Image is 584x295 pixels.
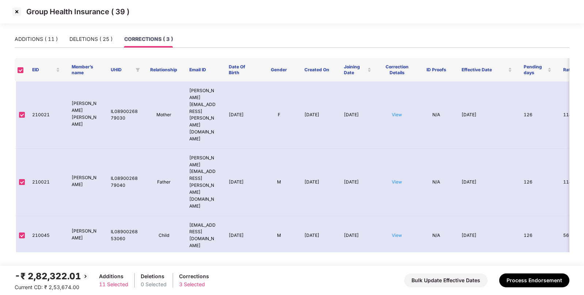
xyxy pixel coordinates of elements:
td: 126 [518,216,557,256]
td: [DATE] [223,82,259,149]
th: Relationship [144,58,184,82]
a: View [392,179,402,185]
img: svg+xml;base64,PHN2ZyBpZD0iQmFjay0yMHgyMCIgeG1sbnM9Imh0dHA6Ly93d3cudzMub3JnLzIwMDAvc3ZnIiB3aWR0aD... [81,272,90,281]
td: [PERSON_NAME][EMAIL_ADDRESS][PERSON_NAME][DOMAIN_NAME] [183,149,223,216]
div: -₹ 2,82,322.01 [15,269,90,283]
th: Member’s name [66,58,105,82]
td: [DATE] [299,216,338,256]
div: 11 Selected [99,280,128,288]
span: Pending days [524,64,546,76]
span: filter [136,68,140,72]
td: N/A [417,149,456,216]
td: [PERSON_NAME][EMAIL_ADDRESS][PERSON_NAME][DOMAIN_NAME] [183,82,223,149]
span: EID [32,67,54,73]
td: [DATE] [456,82,518,149]
td: [DATE] [223,216,259,256]
button: Process Endorsement [499,273,569,287]
a: View [392,232,402,238]
th: Email ID [183,58,223,82]
th: Created On [299,58,338,82]
p: [PERSON_NAME] [PERSON_NAME] [72,100,99,128]
div: Corrections [179,272,209,280]
td: 126 [518,149,557,216]
td: F [259,82,299,149]
td: [DATE] [338,216,378,256]
div: ADDITIONS ( 11 ) [15,35,58,43]
td: [DATE] [456,216,518,256]
span: Current CD: ₹ 2,53,674.00 [15,284,79,290]
div: Deletions [141,272,167,280]
p: Group Health Insurance ( 39 ) [26,7,129,16]
div: CORRECTIONS ( 3 ) [124,35,173,43]
div: 3 Selected [179,280,209,288]
td: [DATE] [223,149,259,216]
td: 210045 [26,216,66,256]
td: M [259,216,299,256]
div: DELETIONS ( 25 ) [69,35,113,43]
td: M [259,149,299,216]
span: filter [134,65,141,74]
td: IL0890026879040 [105,149,144,216]
td: N/A [417,216,456,256]
th: ID Proofs [417,58,456,82]
p: [PERSON_NAME] [72,174,99,188]
p: [PERSON_NAME] [72,228,99,242]
td: Mother [144,82,184,149]
td: [DATE] [338,82,378,149]
span: UHID [111,67,133,73]
th: Joining Date [338,58,378,82]
td: IL0890026853060 [105,216,144,256]
th: Effective Date [456,58,518,82]
td: 210021 [26,149,66,216]
span: Effective Date [462,67,507,73]
th: Date Of Birth [223,58,259,82]
td: IL0890026879030 [105,82,144,149]
td: [DATE] [299,82,338,149]
td: [DATE] [456,149,518,216]
td: [DATE] [299,149,338,216]
span: Joining Date [344,64,366,76]
th: Gender [259,58,299,82]
td: Child [144,216,184,256]
td: 126 [518,82,557,149]
button: Bulk Update Effective Dates [404,273,488,287]
div: Additions [99,272,128,280]
td: Father [144,149,184,216]
td: 210021 [26,82,66,149]
th: Pending days [518,58,557,82]
td: [EMAIL_ADDRESS][DOMAIN_NAME] [183,216,223,256]
img: svg+xml;base64,PHN2ZyBpZD0iQ3Jvc3MtMzJ4MzIiIHhtbG5zPSJodHRwOi8vd3d3LnczLm9yZy8yMDAwL3N2ZyIgd2lkdG... [11,6,23,18]
td: N/A [417,82,456,149]
th: Correction Details [377,58,417,82]
td: [DATE] [338,149,378,216]
a: View [392,112,402,117]
div: 0 Selected [141,280,167,288]
th: EID [26,58,66,82]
